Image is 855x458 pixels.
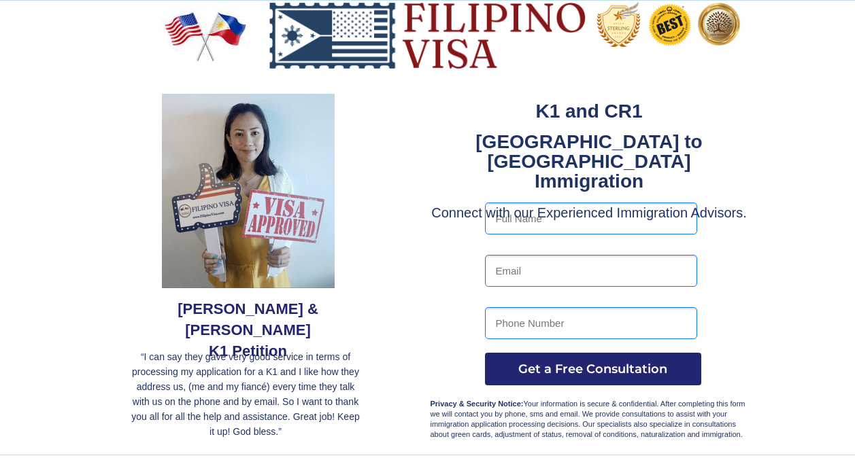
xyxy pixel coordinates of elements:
[475,131,702,192] strong: [GEOGRAPHIC_DATA] to [GEOGRAPHIC_DATA] Immigration
[485,353,701,385] button: Get a Free Consultation
[431,400,745,438] span: Your information is secure & confidential. After completing this form we will contact you by phon...
[535,101,642,122] strong: K1 and CR1
[129,349,363,439] p: “I can say they gave very good service in terms of processing my application for a K1 and I like ...
[485,362,701,376] span: Get a Free Consultation
[178,300,318,359] span: [PERSON_NAME] & [PERSON_NAME] K1 Petition
[485,202,697,234] input: Full Name
[485,307,697,339] input: Phone Number
[485,255,697,287] input: Email
[431,400,524,408] strong: Privacy & Security Notice:
[431,205,747,220] span: Connect with our Experienced Immigration Advisors.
